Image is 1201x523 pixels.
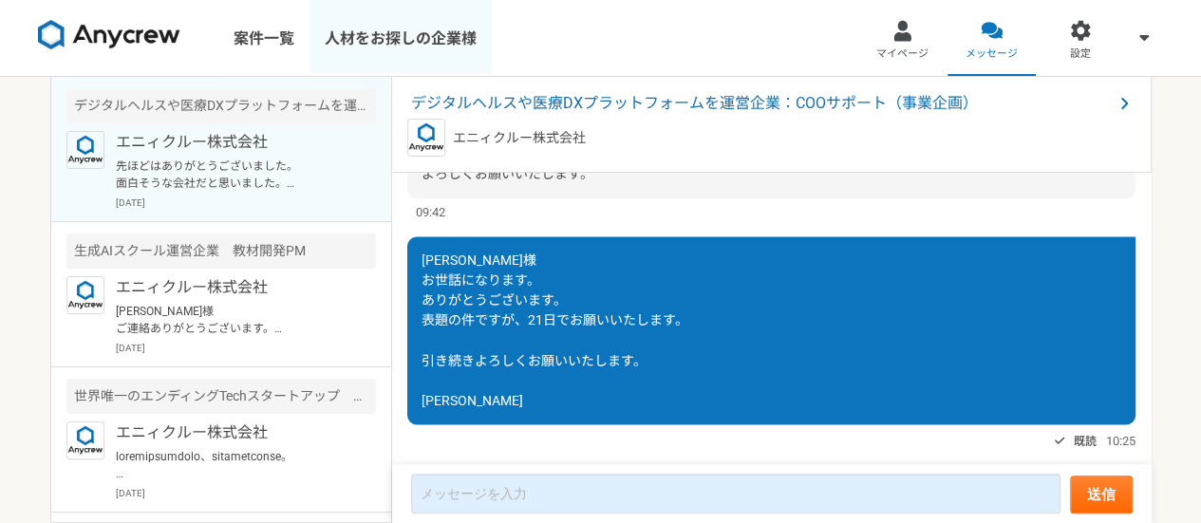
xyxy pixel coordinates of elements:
p: 先ほどはありがとうございました。 面白そうな会社だと思いました。 出社頻度のところだけ少し調整させて頂きたいですが、 ぜひ進めていただけますと幸いです。 フルコミットでフルタイム出社できる方をお... [116,158,350,192]
div: 世界唯一のエンディングTechスタートアップ メディア企画・事業開発 [66,379,376,414]
span: マイページ [876,47,929,62]
span: [PERSON_NAME]様 お世話になります。 ありがとうございます。 表題の件ですが、21日でお願いいたします。 引き続きよろしくお願いいたします。 [PERSON_NAME] [422,252,688,407]
p: loremipsumdolo、sitametconse。 adip、EliTseDDoeius49te、incididuntutla1etdoloremagnaali、enimadminimve... [116,448,350,482]
img: logo_text_blue_01.png [66,131,104,169]
p: [DATE] [116,196,376,210]
p: [DATE] [116,486,376,500]
p: [PERSON_NAME]様 ご連絡ありがとうございます。 また日程調整ありがとうございます。 求人公開しましたのでそちらにてご連絡させていただきます。よろしくお願いいたします。 [116,303,350,337]
p: エニィクルー株式会社 [453,128,586,148]
span: メッセージ [966,47,1018,62]
p: エニィクルー株式会社 [116,276,350,299]
p: エニィクルー株式会社 [116,421,350,444]
img: logo_text_blue_01.png [66,276,104,314]
div: 生成AIスクール運営企業 教材開発PM [66,233,376,269]
span: デジタルヘルスや医療DXプラットフォームを運営企業：COOサポート（事業企画） [411,92,1113,115]
span: 既読 [1074,429,1097,452]
button: 送信 [1070,476,1133,514]
span: 10:25 [1106,431,1135,449]
span: 設定 [1070,47,1091,62]
img: logo_text_blue_01.png [66,421,104,459]
img: 8DqYSo04kwAAAAASUVORK5CYII= [38,20,180,50]
div: デジタルヘルスや医療DXプラットフォームを運営企業：COOサポート（事業企画） [66,88,376,123]
span: 09:42 [416,203,445,221]
p: エニィクルー株式会社 [116,131,350,154]
img: logo_text_blue_01.png [407,119,445,157]
p: [DATE] [116,341,376,355]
